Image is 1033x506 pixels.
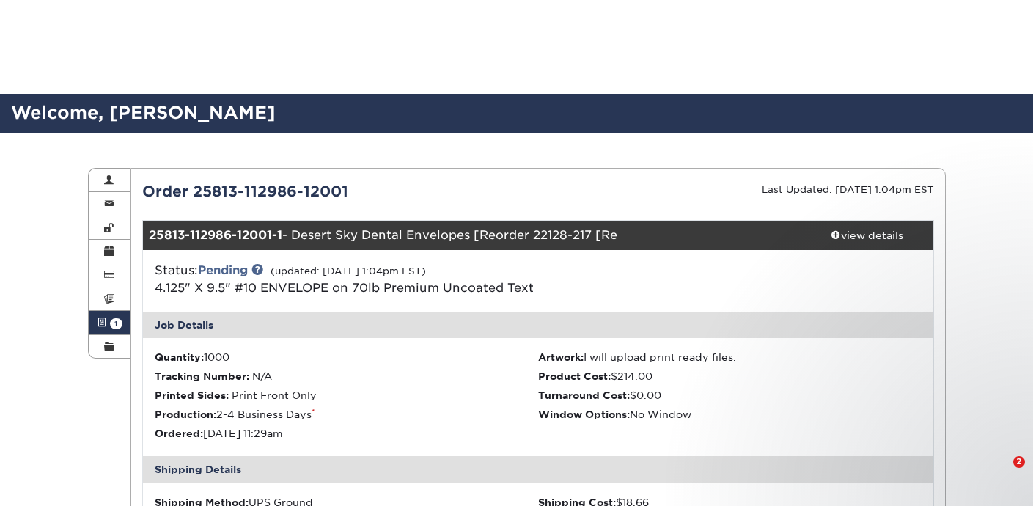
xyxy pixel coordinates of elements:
[538,351,584,363] strong: Artwork:
[155,408,216,420] strong: Production:
[155,428,203,439] strong: Ordered:
[232,389,317,401] span: Print Front Only
[155,350,538,364] li: 1000
[198,263,248,277] a: Pending
[149,228,282,242] strong: 25813-112986-12001-1
[271,265,426,276] small: (updated: [DATE] 1:04pm EST)
[538,407,922,422] li: No Window
[538,408,630,420] strong: Window Options:
[143,312,933,338] div: Job Details
[252,370,272,382] span: N/A
[155,281,534,295] span: 4.125" X 9.5" #10 ENVELOPE on 70lb Premium Uncoated Text
[155,426,538,441] li: [DATE] 11:29am
[144,262,669,297] div: Status:
[1013,456,1025,468] span: 2
[143,456,933,483] div: Shipping Details
[155,351,204,363] strong: Quantity:
[762,184,934,195] small: Last Updated: [DATE] 1:04pm EST
[538,370,611,382] strong: Product Cost:
[538,389,630,401] strong: Turnaround Cost:
[143,221,801,250] div: - Desert Sky Dental Envelopes [Reorder 22128-217 [Re
[89,311,131,334] a: 1
[538,388,922,403] li: $0.00
[155,370,249,382] strong: Tracking Number:
[801,221,933,250] a: view details
[912,466,1033,506] iframe: Google Customer Reviews
[801,228,933,243] div: view details
[155,389,229,401] strong: Printed Sides:
[155,407,538,422] li: 2-4 Business Days
[538,369,922,384] li: $214.00
[110,318,122,329] span: 1
[983,456,1018,491] iframe: Intercom live chat
[538,350,922,364] li: I will upload print ready files.
[131,180,538,202] div: Order 25813-112986-12001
